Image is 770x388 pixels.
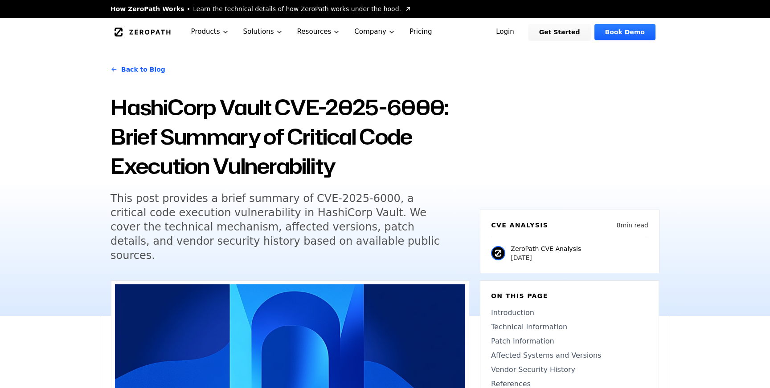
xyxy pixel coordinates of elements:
[511,244,581,253] p: ZeroPath CVE Analysis
[491,221,548,230] h6: CVE Analysis
[111,93,469,181] h1: HashiCorp Vault CVE-2025-6000: Brief Summary of Critical Code Execution Vulnerability
[491,350,648,361] a: Affected Systems and Versions
[617,221,648,230] p: 8 min read
[511,253,581,262] p: [DATE]
[100,18,670,46] nav: Global
[111,4,184,13] span: How ZeroPath Works
[491,322,648,332] a: Technical Information
[111,57,165,82] a: Back to Blog
[491,291,648,300] h6: On this page
[485,24,525,40] a: Login
[111,4,412,13] a: How ZeroPath WorksLearn the technical details of how ZeroPath works under the hood.
[111,191,453,263] h5: This post provides a brief summary of CVE-2025-6000, a critical code execution vulnerability in H...
[193,4,401,13] span: Learn the technical details of how ZeroPath works under the hood.
[236,18,290,46] button: Solutions
[491,364,648,375] a: Vendor Security History
[528,24,591,40] a: Get Started
[491,307,648,318] a: Introduction
[347,18,402,46] button: Company
[491,336,648,347] a: Patch Information
[184,18,236,46] button: Products
[491,246,505,260] img: ZeroPath CVE Analysis
[402,18,439,46] a: Pricing
[290,18,348,46] button: Resources
[594,24,655,40] a: Book Demo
